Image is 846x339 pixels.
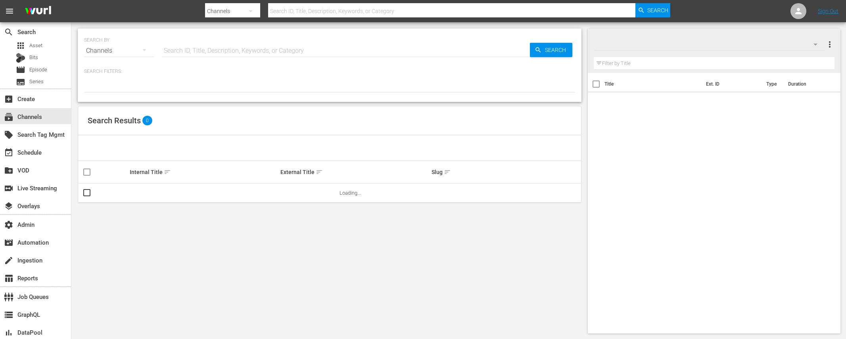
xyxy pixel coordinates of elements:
[5,6,14,16] span: menu
[432,167,580,177] div: Slug
[825,40,834,49] span: more_vert
[4,148,13,157] span: Schedule
[4,292,13,302] span: Job Queues
[340,190,361,196] span: Loading...
[280,167,429,177] div: External Title
[16,77,25,87] span: Series
[142,116,152,125] span: 0
[29,78,44,86] span: Series
[16,65,25,75] span: Episode
[29,66,47,74] span: Episode
[16,41,25,50] span: Asset
[84,68,575,75] p: Search Filters:
[88,116,141,125] span: Search Results
[4,201,13,211] span: Overlays
[4,27,13,37] span: Search
[4,256,13,265] span: Ingestion
[4,274,13,283] span: Reports
[316,169,323,176] span: sort
[604,73,701,95] th: Title
[16,53,25,63] div: Bits
[4,166,13,175] span: VOD
[825,35,834,54] button: more_vert
[164,169,171,176] span: sort
[635,3,670,17] button: Search
[29,54,38,61] span: Bits
[4,310,13,320] span: GraphQL
[4,238,13,247] span: Automation
[762,73,783,95] th: Type
[4,328,13,337] span: DataPool
[444,169,451,176] span: sort
[4,184,13,193] span: Live Streaming
[4,130,13,140] span: Search Tag Mgmt
[530,43,572,57] button: Search
[130,167,278,177] div: Internal Title
[19,2,57,21] img: ans4CAIJ8jUAAAAAAAAAAAAAAAAAAAAAAAAgQb4GAAAAAAAAAAAAAAAAAAAAAAAAJMjXAAAAAAAAAAAAAAAAAAAAAAAAgAT5G...
[818,8,838,14] a: Sign Out
[4,94,13,104] span: Create
[701,73,762,95] th: Ext. ID
[84,40,154,62] div: Channels
[783,73,831,95] th: Duration
[647,3,668,17] span: Search
[29,42,42,50] span: Asset
[4,220,13,230] span: Admin
[542,43,572,57] span: Search
[4,112,13,122] span: Channels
